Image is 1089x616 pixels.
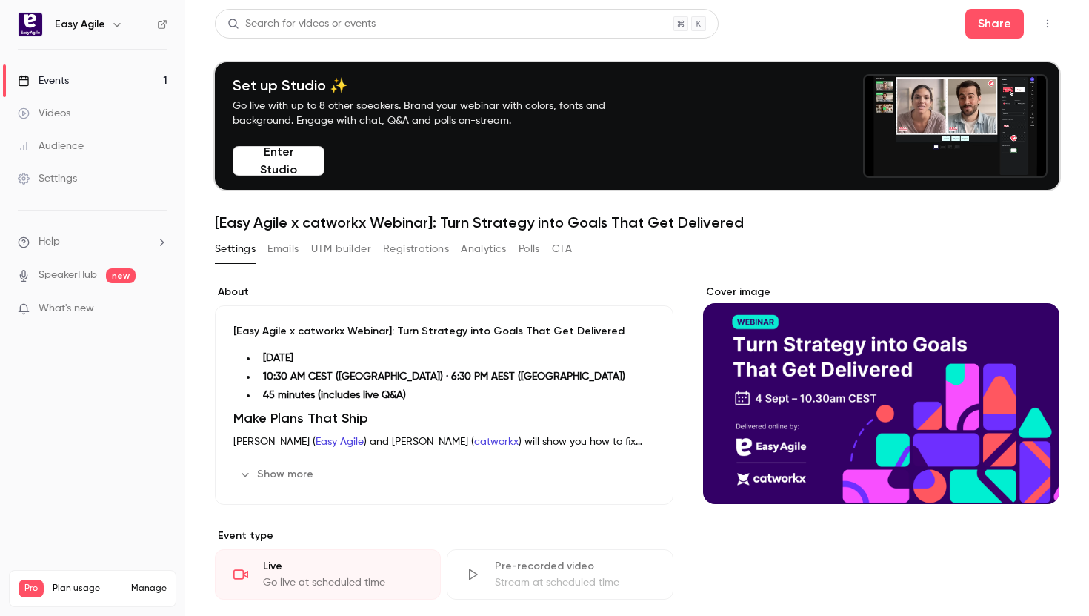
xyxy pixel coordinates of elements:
button: Emails [267,237,299,261]
strong: 45 minutes (includes live Q&A) [263,390,406,400]
span: Plan usage [53,583,122,595]
div: Domain Overview [56,87,133,97]
span: What's new [39,301,94,317]
p: [Easy Agile x catworkx Webinar]: Turn Strategy into Goals That Get Delivered [233,324,655,339]
div: Keywords by Traffic [164,87,250,97]
p: Event type [215,529,673,543]
label: Cover image [703,285,1059,299]
button: Enter Studio [233,146,324,176]
strong: [DATE] [263,353,293,363]
a: catworkx [474,437,519,447]
p: Go live with up to 8 other speakers. Brand your webinar with colors, fonts and background. Engage... [233,99,640,128]
a: Manage [131,583,167,595]
button: CTA [552,237,572,261]
button: Registrations [383,237,449,261]
p: [PERSON_NAME] ( ) and [PERSON_NAME] ( ) will show you how to fix planning frustration with practi... [233,433,655,451]
button: UTM builder [311,237,371,261]
div: v 4.0.25 [41,24,73,36]
button: Share [965,9,1024,39]
div: Pre-recorded video [495,559,654,574]
img: website_grey.svg [24,39,36,50]
span: new [106,268,136,283]
button: Settings [215,237,256,261]
a: SpeakerHub [39,268,97,283]
h6: Easy Agile [55,17,105,32]
li: help-dropdown-opener [18,234,167,250]
a: Easy Agile [316,437,364,447]
span: Help [39,234,60,250]
div: Stream at scheduled time [495,575,654,590]
div: Events [18,73,69,88]
div: Videos [18,106,70,121]
img: logo_orange.svg [24,24,36,36]
img: tab_domain_overview_orange.svg [40,86,52,98]
section: Cover image [703,285,1059,504]
div: Audience [18,139,84,153]
span: Pro [19,580,44,597]
h1: Make Plans That Ship [233,409,655,427]
div: Search for videos or events [227,16,376,32]
img: tab_keywords_by_traffic_grey.svg [147,86,159,98]
div: Go live at scheduled time [263,575,422,590]
h4: Set up Studio ✨ [233,76,640,94]
strong: 10:30 AM CEST ([GEOGRAPHIC_DATA]) · 6:30 PM AEST ([GEOGRAPHIC_DATA]) [263,371,625,382]
h1: [Easy Agile x catworkx Webinar]: Turn Strategy into Goals That Get Delivered [215,213,1059,231]
button: Polls [519,237,540,261]
div: Settings [18,171,77,186]
label: About [215,285,673,299]
iframe: Noticeable Trigger [150,302,167,316]
button: Analytics [461,237,507,261]
div: LiveGo live at scheduled time [215,549,441,600]
button: Show more [233,463,322,486]
div: Live [263,559,422,574]
div: Pre-recorded videoStream at scheduled time [447,549,673,600]
img: Easy Agile [19,13,42,36]
div: Domain: [DOMAIN_NAME] [39,39,163,50]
